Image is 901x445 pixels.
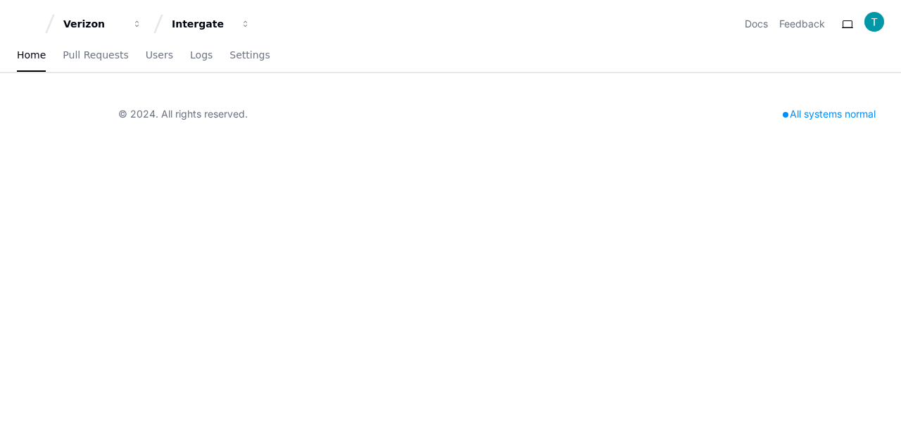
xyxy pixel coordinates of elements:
a: Home [17,39,46,72]
span: Home [17,51,46,59]
a: Logs [190,39,213,72]
a: Settings [229,39,270,72]
button: Verizon [58,11,148,37]
span: Pull Requests [63,51,128,59]
a: Users [146,39,173,72]
span: Users [146,51,173,59]
button: Feedback [779,17,825,31]
span: Settings [229,51,270,59]
span: Logs [190,51,213,59]
div: Intergate [172,17,232,31]
button: Intergate [166,11,256,37]
div: Verizon [63,17,124,31]
div: © 2024. All rights reserved. [118,107,248,121]
div: All systems normal [774,104,884,124]
a: Docs [745,17,768,31]
img: ACg8ocL-P3SnoSMinE6cJ4KuvimZdrZkjavFcOgZl8SznIp-YIbKyw=s96-c [864,12,884,32]
a: Pull Requests [63,39,128,72]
